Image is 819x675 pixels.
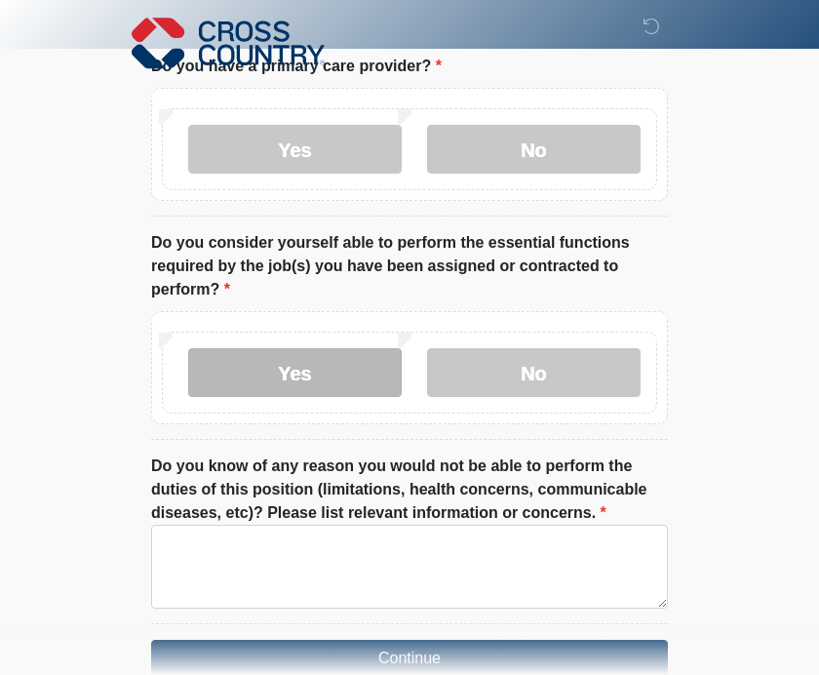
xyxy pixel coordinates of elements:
[188,348,402,397] label: Yes
[132,15,325,71] img: Cross Country Logo
[151,455,668,525] label: Do you know of any reason you would not be able to perform the duties of this position (limitatio...
[188,125,402,174] label: Yes
[427,348,641,397] label: No
[151,231,668,301] label: Do you consider yourself able to perform the essential functions required by the job(s) you have ...
[427,125,641,174] label: No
